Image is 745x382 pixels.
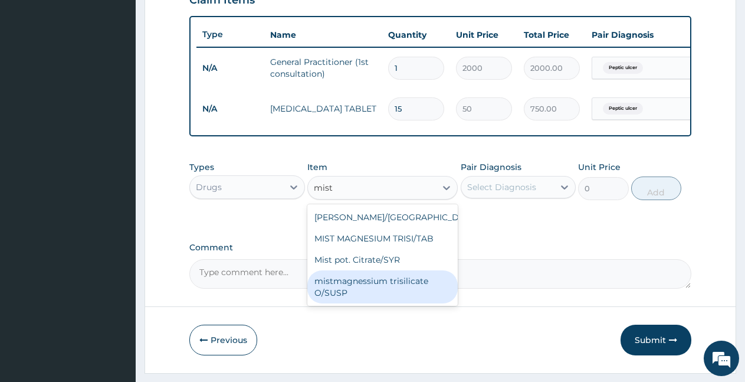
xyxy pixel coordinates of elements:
[193,6,222,34] div: Minimize live chat window
[631,177,681,200] button: Add
[307,207,458,228] div: [PERSON_NAME]/[GEOGRAPHIC_DATA]
[61,66,198,81] div: Chat with us now
[307,249,458,270] div: Mist pot. Citrate/SYR
[467,181,536,193] div: Select Diagnosis
[189,162,214,172] label: Types
[189,243,691,253] label: Comment
[264,23,382,47] th: Name
[621,325,691,355] button: Submit
[578,161,621,173] label: Unit Price
[518,23,586,47] th: Total Price
[450,23,518,47] th: Unit Price
[264,50,382,86] td: General Practitioner (1st consultation)
[264,97,382,120] td: [MEDICAL_DATA] TABLET
[307,228,458,249] div: MIST MAGNESIUM TRISI/TAB
[196,24,264,45] th: Type
[586,23,716,47] th: Pair Diagnosis
[6,256,225,297] textarea: Type your message and hit 'Enter'
[603,62,643,74] span: Peptic ulcer
[603,103,643,115] span: Peptic ulcer
[189,325,257,355] button: Previous
[196,98,264,120] td: N/A
[196,181,222,193] div: Drugs
[307,270,458,303] div: mistmagnessium trisilicate O/SUSP
[461,161,521,173] label: Pair Diagnosis
[68,115,163,234] span: We're online!
[382,23,450,47] th: Quantity
[307,161,327,173] label: Item
[196,57,264,79] td: N/A
[22,59,48,89] img: d_794563401_company_1708531726252_794563401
